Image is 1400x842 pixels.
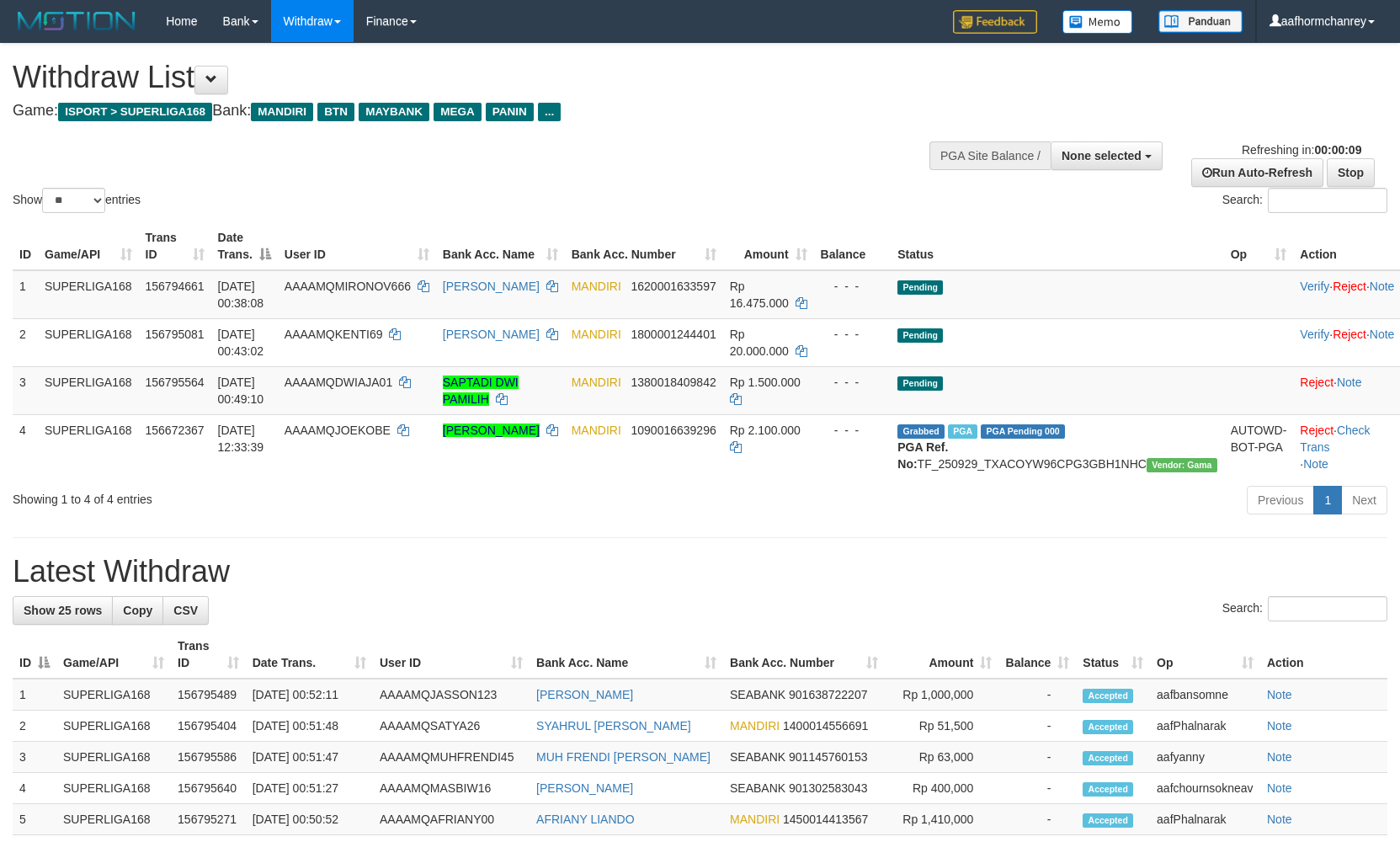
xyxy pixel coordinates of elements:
span: SEABANK [730,750,785,764]
a: 1 [1313,486,1342,514]
td: AAAAMQJASSON123 [373,679,530,711]
th: Bank Acc. Name: activate to sort column ascending [436,222,565,270]
span: Rp 16.475.000 [730,280,789,310]
span: SEABANK [730,688,785,701]
td: SUPERLIGA168 [56,773,171,804]
a: Verify [1300,280,1329,293]
td: aafyanny [1150,742,1260,773]
div: - - - [821,326,885,343]
th: Amount: activate to sort column ascending [723,222,814,270]
td: Rp 51,500 [885,711,999,742]
th: Trans ID: activate to sort column ascending [139,222,211,270]
td: SUPERLIGA168 [38,270,139,319]
td: 156795640 [171,773,246,804]
span: Marked by aafsengchandara [948,424,977,439]
a: [PERSON_NAME] [536,688,633,701]
a: Reject [1300,376,1333,389]
span: Rp 20.000.000 [730,328,789,358]
span: Copy 901638722207 to clipboard [789,688,867,701]
a: Show 25 rows [13,596,113,625]
td: 156795489 [171,679,246,711]
td: Rp 63,000 [885,742,999,773]
td: aafbansomne [1150,679,1260,711]
th: Action [1260,631,1387,679]
a: Note [1267,813,1292,826]
span: Accepted [1083,751,1133,765]
th: Balance [814,222,892,270]
th: Date Trans.: activate to sort column ascending [246,631,373,679]
a: Reject [1300,424,1333,437]
a: Note [1267,781,1292,795]
button: None selected [1051,141,1163,170]
label: Show entries [13,188,141,213]
td: 156795271 [171,804,246,835]
th: Bank Acc. Number: activate to sort column ascending [723,631,885,679]
a: Stop [1327,158,1375,187]
span: Copy 1620001633597 to clipboard [631,280,716,293]
a: Note [1267,750,1292,764]
td: AAAAMQMUHFRENDI45 [373,742,530,773]
a: Note [1267,688,1292,701]
td: AAAAMQMASBIW16 [373,773,530,804]
span: Accepted [1083,813,1133,828]
a: Previous [1247,486,1314,514]
span: Pending [897,328,943,343]
td: [DATE] 00:51:48 [246,711,373,742]
span: Pending [897,280,943,295]
a: SYAHRUL [PERSON_NAME] [536,719,691,733]
a: MUH FRENDI [PERSON_NAME] [536,750,711,764]
a: Note [1303,457,1328,471]
span: AAAAMQDWIAJA01 [285,376,392,389]
input: Search: [1268,596,1387,621]
td: SUPERLIGA168 [38,366,139,414]
span: MANDIRI [572,328,621,341]
td: - [998,742,1076,773]
td: [DATE] 00:51:47 [246,742,373,773]
th: Status [891,222,1223,270]
a: [PERSON_NAME] [443,328,540,341]
td: aafchournsokneav [1150,773,1260,804]
span: ... [538,103,561,121]
a: Verify [1300,328,1329,341]
a: Reject [1333,328,1366,341]
td: 1 [13,679,56,711]
td: TF_250929_TXACOYW96CPG3GBH1NHC [891,414,1223,479]
a: [PERSON_NAME] [443,424,540,437]
span: 156795564 [146,376,205,389]
span: [DATE] 00:38:08 [218,280,264,310]
th: User ID: activate to sort column ascending [373,631,530,679]
span: Copy [123,604,152,617]
span: MEGA [434,103,482,121]
a: Note [1337,376,1362,389]
td: Rp 400,000 [885,773,999,804]
span: CSV [173,604,198,617]
span: [DATE] 00:49:10 [218,376,264,406]
a: AFRIANY LIANDO [536,813,634,826]
td: AUTOWD-BOT-PGA [1224,414,1294,479]
td: 4 [13,414,38,479]
img: panduan.png [1158,10,1243,33]
span: AAAAMQKENTI69 [285,328,383,341]
img: Button%20Memo.svg [1062,10,1133,34]
span: MANDIRI [572,424,621,437]
a: Next [1341,486,1387,514]
span: MANDIRI [730,719,780,733]
span: SEABANK [730,781,785,795]
td: AAAAMQSATYA26 [373,711,530,742]
td: Rp 1,410,000 [885,804,999,835]
td: AAAAMQAFRIANY00 [373,804,530,835]
th: User ID: activate to sort column ascending [278,222,436,270]
td: 4 [13,773,56,804]
td: SUPERLIGA168 [38,318,139,366]
th: Amount: activate to sort column ascending [885,631,999,679]
a: [PERSON_NAME] [536,781,633,795]
span: 156794661 [146,280,205,293]
span: MANDIRI [572,376,621,389]
td: 2 [13,318,38,366]
span: MANDIRI [730,813,780,826]
h4: Game: Bank: [13,103,917,120]
th: Game/API: activate to sort column ascending [56,631,171,679]
span: Accepted [1083,782,1133,797]
span: Copy 901302583043 to clipboard [789,781,867,795]
td: 156795586 [171,742,246,773]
